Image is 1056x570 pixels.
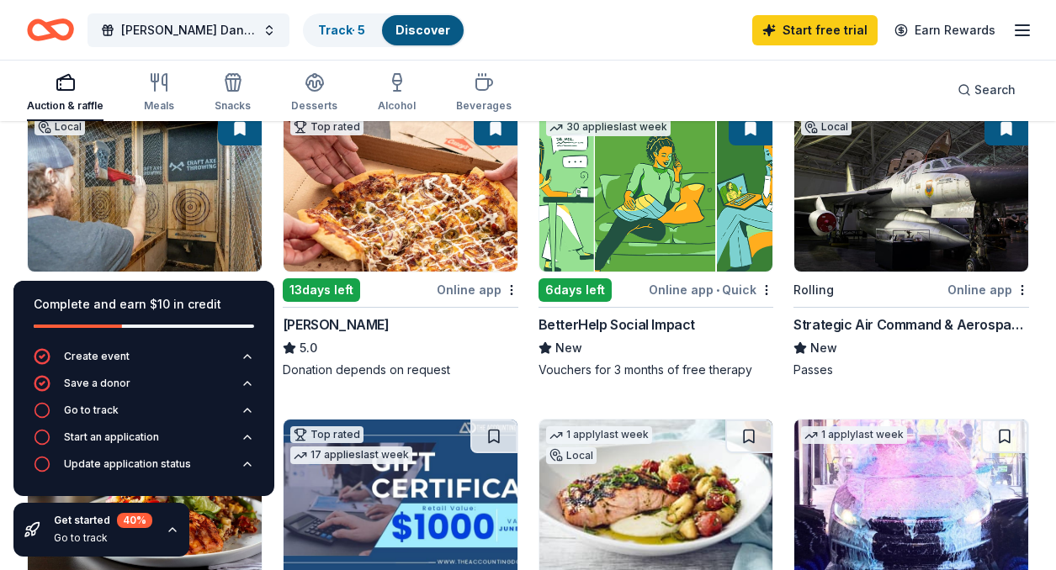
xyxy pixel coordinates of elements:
[34,375,254,402] button: Save a donor
[378,66,416,121] button: Alcohol
[539,314,695,335] div: BetterHelp Social Impact
[117,513,152,528] div: 40 %
[546,119,671,136] div: 30 applies last week
[378,99,416,113] div: Alcohol
[801,119,852,135] div: Local
[546,426,652,444] div: 1 apply last week
[801,426,907,444] div: 1 apply last week
[303,13,465,47] button: Track· 5Discover
[64,404,119,417] div: Go to track
[539,278,612,302] div: 6 days left
[54,531,152,545] div: Go to track
[752,15,878,45] a: Start free trial
[27,66,103,121] button: Auction & raffle
[28,112,262,272] img: Image for Craft Axe Throwing (Omaha)
[947,279,1029,300] div: Online app
[555,338,582,358] span: New
[34,348,254,375] button: Create event
[716,283,719,297] span: •
[291,66,337,121] button: Desserts
[318,23,365,37] a: Track· 5
[944,73,1029,107] button: Search
[793,280,834,300] div: Rolling
[27,111,263,378] a: Image for Craft Axe Throwing (Omaha)LocalRollingOnline appCraft Axe Throwing ([GEOGRAPHIC_DATA])N...
[284,112,517,272] img: Image for Casey's
[290,446,412,464] div: 17 applies last week
[54,513,152,528] div: Get started
[27,99,103,113] div: Auction & raffle
[974,80,1016,100] span: Search
[649,279,773,300] div: Online app Quick
[64,457,191,471] div: Update application status
[34,294,254,314] div: Complete and earn $10 in credit
[144,66,174,121] button: Meals
[64,430,159,444] div: Start an application
[64,377,130,390] div: Save a donor
[810,338,837,358] span: New
[34,402,254,429] button: Go to track
[546,447,597,464] div: Local
[34,429,254,456] button: Start an application
[34,456,254,483] button: Update application status
[34,119,85,135] div: Local
[88,13,289,47] button: [PERSON_NAME] Dance Clinic
[793,362,1029,378] div: Passes
[215,66,251,121] button: Snacks
[793,111,1029,378] a: Image for Strategic Air Command & Aerospace MuseumLocalRollingOnline appStrategic Air Command & A...
[283,362,518,378] div: Donation depends on request
[121,20,256,40] span: [PERSON_NAME] Dance Clinic
[437,279,518,300] div: Online app
[64,350,130,363] div: Create event
[283,278,360,302] div: 13 days left
[144,99,174,113] div: Meals
[395,23,450,37] a: Discover
[794,112,1028,272] img: Image for Strategic Air Command & Aerospace Museum
[27,10,74,50] a: Home
[290,426,363,443] div: Top rated
[456,99,512,113] div: Beverages
[539,362,774,378] div: Vouchers for 3 months of free therapy
[456,66,512,121] button: Beverages
[539,112,773,272] img: Image for BetterHelp Social Impact
[283,111,518,378] a: Image for Casey'sTop rated13days leftOnline app[PERSON_NAME]5.0Donation depends on request
[283,314,390,335] div: [PERSON_NAME]
[539,111,774,378] a: Image for BetterHelp Social Impact30 applieslast week6days leftOnline app•QuickBetterHelp Social ...
[884,15,1006,45] a: Earn Rewards
[291,99,337,113] div: Desserts
[215,99,251,113] div: Snacks
[300,338,317,358] span: 5.0
[793,314,1029,335] div: Strategic Air Command & Aerospace Museum
[290,119,363,135] div: Top rated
